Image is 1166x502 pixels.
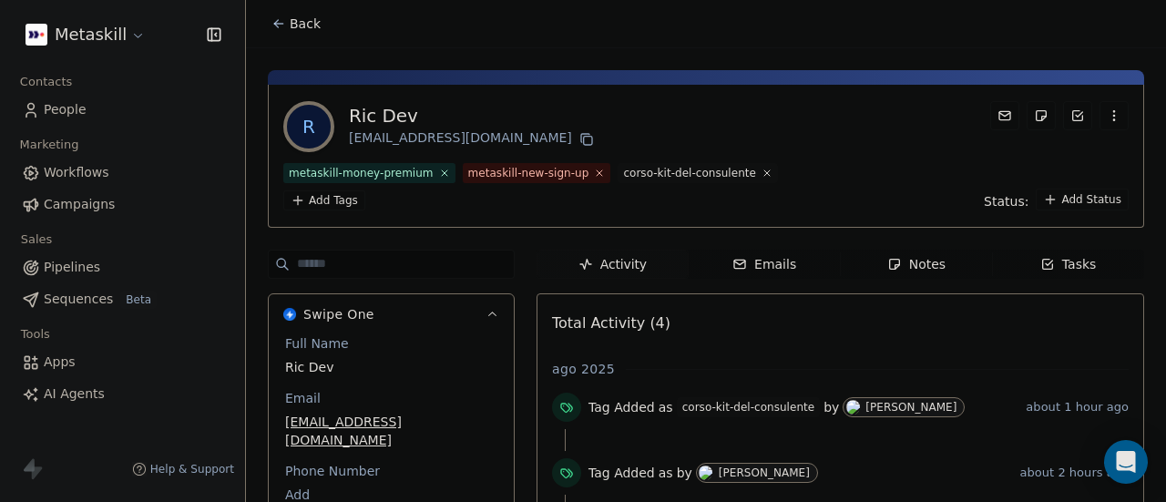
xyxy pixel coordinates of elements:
[1036,189,1129,210] button: Add Status
[15,252,230,282] a: Pipelines
[132,462,234,476] a: Help & Support
[44,353,76,372] span: Apps
[15,158,230,188] a: Workflows
[281,462,384,480] span: Phone Number
[15,284,230,314] a: SequencesBeta
[552,314,670,332] span: Total Activity (4)
[1040,255,1097,274] div: Tasks
[281,334,353,353] span: Full Name
[15,190,230,220] a: Campaigns
[659,398,673,416] span: as
[44,258,100,277] span: Pipelines
[269,294,514,334] button: Swipe OneSwipe One
[261,7,332,40] button: Back
[281,389,324,407] span: Email
[44,163,109,182] span: Workflows
[44,290,113,309] span: Sequences
[659,464,673,482] span: as
[1104,440,1148,484] div: Open Intercom Messenger
[13,321,57,348] span: Tools
[13,226,60,253] span: Sales
[44,195,115,214] span: Campaigns
[44,384,105,404] span: AI Agents
[887,255,946,274] div: Notes
[15,379,230,409] a: AI Agents
[699,466,712,480] img: R
[1020,466,1129,480] span: about 2 hours ago
[623,165,756,181] div: corso-kit-del-consulente
[287,105,331,149] span: R
[15,95,230,125] a: People
[823,398,839,416] span: by
[732,255,796,274] div: Emails
[984,192,1028,210] span: Status:
[15,347,230,377] a: Apps
[303,305,374,323] span: Swipe One
[26,24,47,46] img: AVATAR%20METASKILL%20-%20Colori%20Positivo.png
[865,401,956,414] div: [PERSON_NAME]
[588,398,655,416] span: Tag Added
[120,291,157,309] span: Beta
[719,466,810,479] div: [PERSON_NAME]
[1026,400,1129,415] span: about 1 hour ago
[349,128,598,150] div: [EMAIL_ADDRESS][DOMAIN_NAME]
[682,399,815,415] div: corso-kit-del-consulente
[588,464,655,482] span: Tag Added
[55,23,127,46] span: Metaskill
[283,308,296,321] img: Swipe One
[552,360,615,378] span: ago 2025
[44,100,87,119] span: People
[150,462,234,476] span: Help & Support
[468,165,589,181] div: metaskill-new-sign-up
[677,464,692,482] span: by
[12,131,87,159] span: Marketing
[285,413,497,449] span: [EMAIL_ADDRESS][DOMAIN_NAME]
[22,19,149,50] button: Metaskill
[290,15,321,33] span: Back
[12,68,80,96] span: Contacts
[283,190,365,210] button: Add Tags
[285,358,497,376] span: Ric Dev
[846,400,860,415] img: R
[349,103,598,128] div: Ric Dev
[289,165,434,181] div: metaskill-money-premium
